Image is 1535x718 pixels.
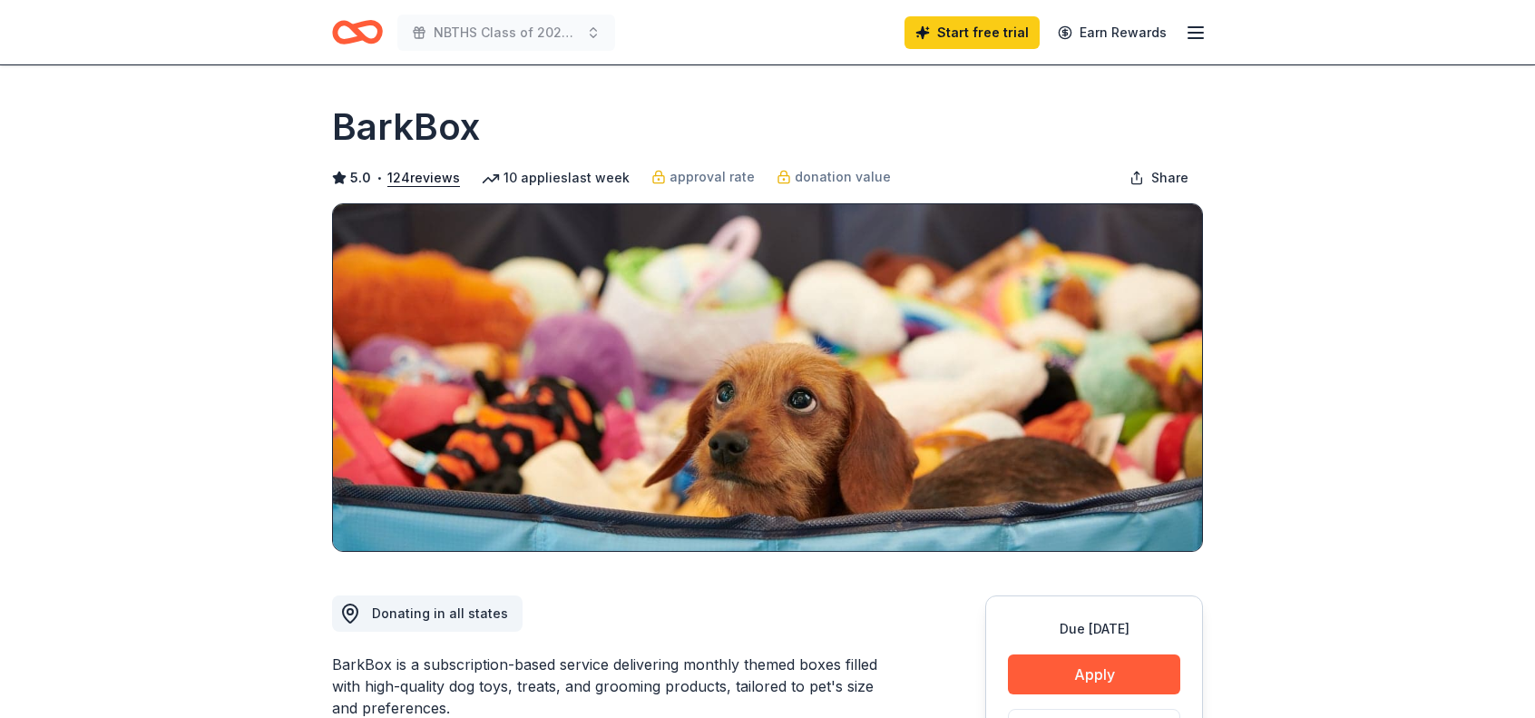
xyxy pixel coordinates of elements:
span: donation value [795,166,891,188]
span: approval rate [670,166,755,188]
button: NBTHS Class of 2027 & 2028 Pocket Book Bingo and Basket Auction [397,15,615,51]
a: Start free trial [904,16,1040,49]
a: donation value [777,166,891,188]
div: 10 applies last week [482,167,630,189]
span: Share [1151,167,1188,189]
a: Earn Rewards [1047,16,1178,49]
span: • [376,171,383,185]
a: approval rate [651,166,755,188]
div: Due [DATE] [1008,618,1180,640]
a: Home [332,11,383,54]
h1: BarkBox [332,102,480,152]
button: Apply [1008,654,1180,694]
span: Donating in all states [372,605,508,621]
span: 5.0 [350,167,371,189]
img: Image for BarkBox [333,204,1202,551]
button: 124reviews [387,167,460,189]
button: Share [1115,160,1203,196]
span: NBTHS Class of 2027 & 2028 Pocket Book Bingo and Basket Auction [434,22,579,44]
